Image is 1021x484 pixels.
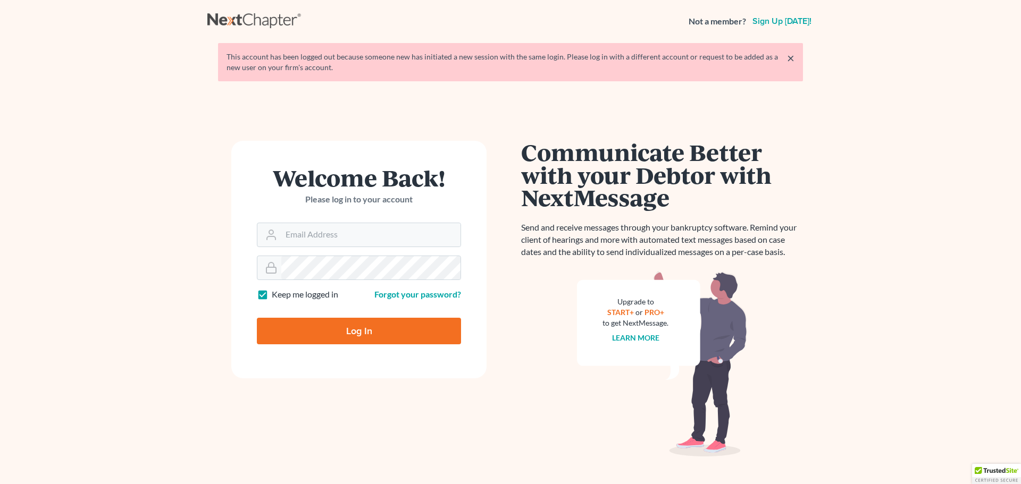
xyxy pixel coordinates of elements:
[972,464,1021,484] div: TrustedSite Certified
[689,15,746,28] strong: Not a member?
[645,308,664,317] a: PRO+
[281,223,461,247] input: Email Address
[227,52,794,73] div: This account has been logged out because someone new has initiated a new session with the same lo...
[602,318,668,328] div: to get NextMessage.
[272,288,338,301] label: Keep me logged in
[257,193,461,206] p: Please log in to your account
[521,141,803,209] h1: Communicate Better with your Debtor with NextMessage
[374,289,461,299] a: Forgot your password?
[257,166,461,189] h1: Welcome Back!
[607,308,634,317] a: START+
[602,296,668,307] div: Upgrade to
[787,52,794,64] a: ×
[612,333,659,342] a: Learn more
[750,17,814,26] a: Sign up [DATE]!
[257,318,461,344] input: Log In
[577,271,747,457] img: nextmessage_bg-59042aed3d76b12b5cd301f8e5b87938c9018125f34e5fa2b7a6b67550977c72.svg
[635,308,643,317] span: or
[521,222,803,258] p: Send and receive messages through your bankruptcy software. Remind your client of hearings and mo...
